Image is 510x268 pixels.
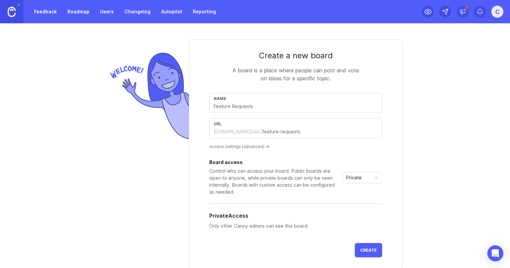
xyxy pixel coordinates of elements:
[209,50,382,61] div: Create a new board
[229,66,362,82] div: A board is a place where people can post and vote on ideas for a specific topic.
[214,103,378,110] input: Feature Requests
[8,7,16,17] img: Canny Home
[209,160,339,165] div: Board access
[30,6,61,18] a: Feedback
[371,175,382,180] svg: toggle icon
[214,128,262,135] div: [DOMAIN_NAME][URL]
[189,6,220,18] a: Reporting
[214,96,378,101] div: Name
[157,6,186,18] a: Autopilot
[209,144,382,149] div: Access settings (advanced)
[487,245,503,261] div: Open Intercom Messenger
[346,174,362,181] span: Private
[262,128,378,135] input: feature-requests
[209,222,382,230] p: Only other Canny admins can see this board.
[491,6,503,18] button: C
[342,172,382,183] div: toggle menu
[63,6,93,18] a: Roadmap
[209,212,248,220] h5: Private Access
[355,243,382,257] button: Create
[209,167,339,195] div: Control who can access your board. Public boards are open to anyone, while private boards can onl...
[214,121,378,126] div: url
[107,50,189,142] img: welcome-img-178bf9fb836d0a1529256ffe415d7085.png
[96,6,118,18] a: Users
[120,6,155,18] a: Changelog
[360,248,377,253] span: Create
